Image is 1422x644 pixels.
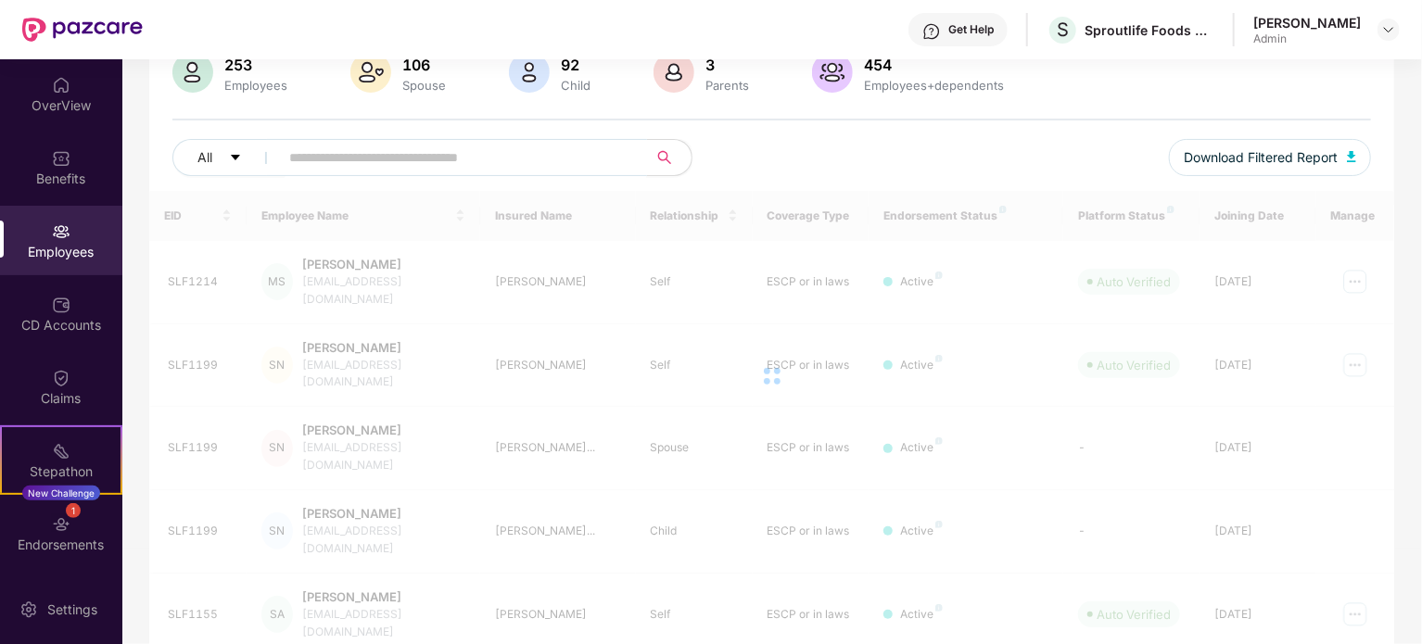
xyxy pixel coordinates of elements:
img: New Pazcare Logo [22,18,143,42]
button: Allcaret-down [172,139,286,176]
img: svg+xml;base64,PHN2ZyBpZD0iU2V0dGluZy0yMHgyMCIgeG1sbnM9Imh0dHA6Ly93d3cudzMub3JnLzIwMDAvc3ZnIiB3aW... [19,600,38,619]
img: svg+xml;base64,PHN2ZyB4bWxucz0iaHR0cDovL3d3dy53My5vcmcvMjAwMC9zdmciIHhtbG5zOnhsaW5rPSJodHRwOi8vd3... [654,52,694,93]
img: svg+xml;base64,PHN2ZyBpZD0iRHJvcGRvd24tMzJ4MzIiIHhtbG5zPSJodHRwOi8vd3d3LnczLm9yZy8yMDAwL3N2ZyIgd2... [1381,22,1396,37]
div: Spouse [399,78,450,93]
img: svg+xml;base64,PHN2ZyBpZD0iSGVscC0zMngzMiIgeG1sbnM9Imh0dHA6Ly93d3cudzMub3JnLzIwMDAvc3ZnIiB3aWR0aD... [922,22,941,41]
div: Settings [42,600,103,619]
div: 3 [702,56,753,74]
div: 253 [221,56,291,74]
img: svg+xml;base64,PHN2ZyB4bWxucz0iaHR0cDovL3d3dy53My5vcmcvMjAwMC9zdmciIHhtbG5zOnhsaW5rPSJodHRwOi8vd3... [172,52,213,93]
img: svg+xml;base64,PHN2ZyB4bWxucz0iaHR0cDovL3d3dy53My5vcmcvMjAwMC9zdmciIHhtbG5zOnhsaW5rPSJodHRwOi8vd3... [350,52,391,93]
span: search [646,150,682,165]
span: All [197,147,212,168]
img: svg+xml;base64,PHN2ZyB4bWxucz0iaHR0cDovL3d3dy53My5vcmcvMjAwMC9zdmciIHhtbG5zOnhsaW5rPSJodHRwOi8vd3... [812,52,853,93]
img: svg+xml;base64,PHN2ZyBpZD0iQmVuZWZpdHMiIHhtbG5zPSJodHRwOi8vd3d3LnczLm9yZy8yMDAwL3N2ZyIgd2lkdGg9Ij... [52,149,70,168]
span: caret-down [229,151,242,166]
img: svg+xml;base64,PHN2ZyBpZD0iQ0RfQWNjb3VudHMiIGRhdGEtbmFtZT0iQ0QgQWNjb3VudHMiIHhtbG5zPSJodHRwOi8vd3... [52,296,70,314]
img: svg+xml;base64,PHN2ZyBpZD0iQ2xhaW0iIHhtbG5zPSJodHRwOi8vd3d3LnczLm9yZy8yMDAwL3N2ZyIgd2lkdGg9IjIwIi... [52,369,70,387]
img: svg+xml;base64,PHN2ZyB4bWxucz0iaHR0cDovL3d3dy53My5vcmcvMjAwMC9zdmciIHhtbG5zOnhsaW5rPSJodHRwOi8vd3... [509,52,550,93]
div: Parents [702,78,753,93]
span: S [1057,19,1069,41]
img: svg+xml;base64,PHN2ZyB4bWxucz0iaHR0cDovL3d3dy53My5vcmcvMjAwMC9zdmciIHhtbG5zOnhsaW5rPSJodHRwOi8vd3... [1347,151,1356,162]
button: Download Filtered Report [1169,139,1371,176]
div: 454 [860,56,1008,74]
div: 92 [557,56,594,74]
img: svg+xml;base64,PHN2ZyB4bWxucz0iaHR0cDovL3d3dy53My5vcmcvMjAwMC9zdmciIHdpZHRoPSIyMSIgaGVpZ2h0PSIyMC... [52,442,70,461]
img: svg+xml;base64,PHN2ZyBpZD0iSG9tZSIgeG1sbnM9Imh0dHA6Ly93d3cudzMub3JnLzIwMDAvc3ZnIiB3aWR0aD0iMjAiIG... [52,76,70,95]
span: Download Filtered Report [1184,147,1338,168]
div: Employees [221,78,291,93]
div: Employees+dependents [860,78,1008,93]
button: search [646,139,692,176]
div: Child [557,78,594,93]
div: 106 [399,56,450,74]
div: 1 [66,503,81,518]
div: [PERSON_NAME] [1253,14,1361,32]
div: Stepathon [2,462,121,481]
img: svg+xml;base64,PHN2ZyBpZD0iRW1wbG95ZWVzIiB4bWxucz0iaHR0cDovL3d3dy53My5vcmcvMjAwMC9zdmciIHdpZHRoPS... [52,222,70,241]
div: Sproutlife Foods Private Limited [1085,21,1214,39]
div: New Challenge [22,486,100,500]
div: Admin [1253,32,1361,46]
img: svg+xml;base64,PHN2ZyBpZD0iRW5kb3JzZW1lbnRzIiB4bWxucz0iaHR0cDovL3d3dy53My5vcmcvMjAwMC9zdmciIHdpZH... [52,515,70,534]
div: Get Help [948,22,994,37]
